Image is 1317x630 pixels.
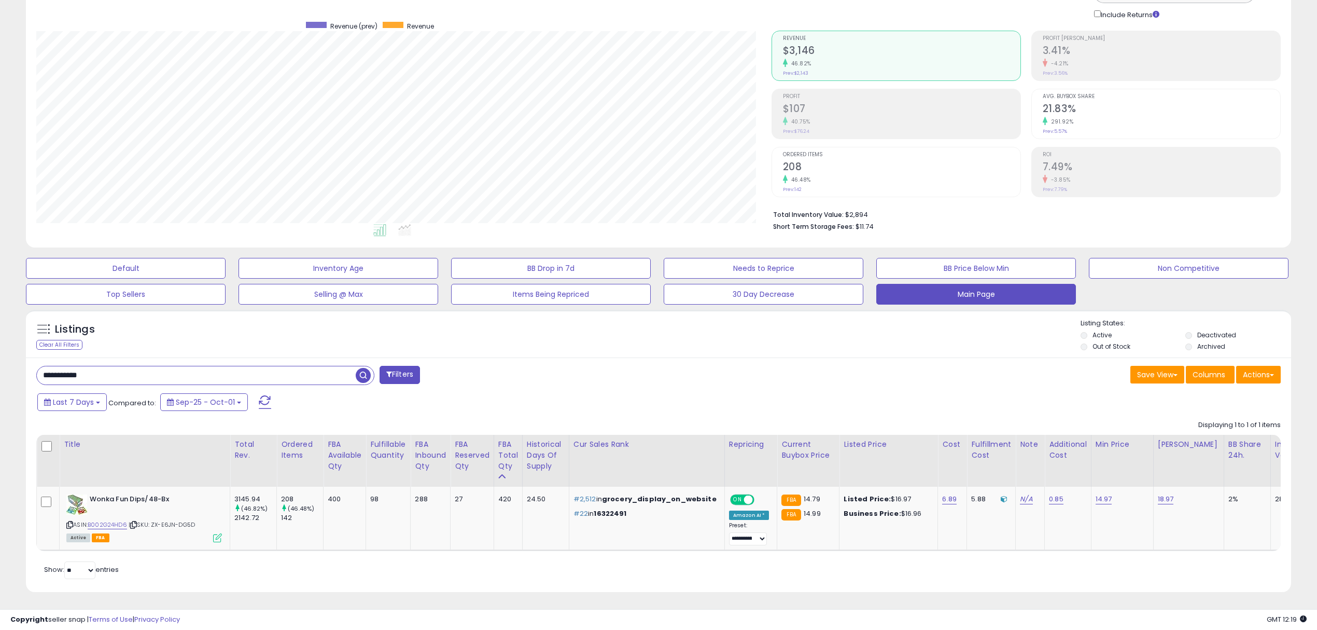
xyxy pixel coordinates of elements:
[783,152,1020,158] span: Ordered Items
[234,439,272,461] div: Total Rev.
[239,284,438,305] button: Selling @ Max
[239,258,438,279] button: Inventory Age
[783,161,1020,175] h2: 208
[783,186,802,193] small: Prev: 142
[729,439,773,450] div: Repricing
[1049,439,1087,461] div: Additional Cost
[1092,342,1130,351] label: Out of Stock
[753,496,769,504] span: OFF
[36,340,82,350] div: Clear All Filters
[281,495,323,504] div: 208
[1043,94,1280,100] span: Avg. Buybox Share
[781,495,801,506] small: FBA
[729,522,769,545] div: Preset:
[89,614,133,624] a: Terms of Use
[108,398,156,408] span: Compared to:
[134,614,180,624] a: Privacy Policy
[1092,331,1112,339] label: Active
[1049,494,1063,504] a: 0.85
[844,494,891,504] b: Listed Price:
[788,60,811,67] small: 46.82%
[66,495,222,541] div: ASIN:
[407,22,434,31] span: Revenue
[10,614,48,624] strong: Copyright
[288,504,314,513] small: (46.48%)
[1043,128,1067,134] small: Prev: 5.57%
[1043,152,1280,158] span: ROI
[844,439,933,450] div: Listed Price
[44,565,119,574] span: Show: entries
[455,495,486,504] div: 27
[1275,495,1302,504] div: 2893.80
[573,495,717,504] p: in
[594,509,626,518] span: 16322491
[455,439,489,472] div: FBA Reserved Qty
[573,494,596,504] span: #2,512
[370,439,406,461] div: Fulfillable Quantity
[370,495,402,504] div: 98
[1228,439,1266,461] div: BB Share 24h.
[1086,8,1172,20] div: Include Returns
[64,439,226,450] div: Title
[330,22,377,31] span: Revenue (prev)
[773,222,854,231] b: Short Term Storage Fees:
[783,128,809,134] small: Prev: $76.24
[415,439,446,472] div: FBA inbound Qty
[664,284,863,305] button: 30 Day Decrease
[176,397,235,407] span: Sep-25 - Oct-01
[1043,161,1280,175] h2: 7.49%
[90,495,216,507] b: Wonka Fun Dips/48-Bx
[942,494,957,504] a: 6.89
[781,509,801,521] small: FBA
[856,222,874,231] span: $11.74
[788,118,810,126] small: 40.75%
[1228,495,1263,504] div: 2%
[66,495,87,515] img: 5121cD4u4CL._SL40_.jpg
[281,439,319,461] div: Ordered Items
[1158,439,1220,450] div: [PERSON_NAME]
[773,208,1273,220] li: $2,894
[37,393,107,411] button: Last 7 Days
[1198,420,1281,430] div: Displaying 1 to 1 of 1 items
[1043,186,1067,193] small: Prev: 7.79%
[92,533,109,542] span: FBA
[783,94,1020,100] span: Profit
[876,284,1076,305] button: Main Page
[1047,118,1074,126] small: 291.92%
[1047,60,1069,67] small: -4.21%
[876,258,1076,279] button: BB Price Below Min
[527,495,561,504] div: 24.50
[26,258,226,279] button: Default
[10,615,180,625] div: seller snap | |
[451,284,651,305] button: Items Being Repriced
[731,496,744,504] span: ON
[781,439,835,461] div: Current Buybox Price
[241,504,268,513] small: (46.82%)
[66,533,90,542] span: All listings currently available for purchase on Amazon
[729,511,769,520] div: Amazon AI *
[55,322,95,337] h5: Listings
[1081,319,1291,328] p: Listing States:
[942,439,962,450] div: Cost
[783,45,1020,59] h2: $3,146
[783,70,808,76] small: Prev: $2,143
[1130,366,1184,384] button: Save View
[602,494,717,504] span: grocery_display_on_website
[1186,366,1235,384] button: Columns
[783,103,1020,117] h2: $107
[844,509,901,518] b: Business Price:
[971,439,1011,461] div: Fulfillment Cost
[129,521,195,529] span: | SKU: ZX-E6JN-DG5D
[788,176,811,184] small: 46.48%
[234,495,276,504] div: 3145.94
[380,366,420,384] button: Filters
[53,397,94,407] span: Last 7 Days
[26,284,226,305] button: Top Sellers
[1096,494,1112,504] a: 14.97
[573,439,720,450] div: Cur Sales Rank
[1236,366,1281,384] button: Actions
[498,439,518,472] div: FBA Total Qty
[1047,176,1071,184] small: -3.85%
[415,495,442,504] div: 288
[1267,614,1307,624] span: 2025-10-9 12:19 GMT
